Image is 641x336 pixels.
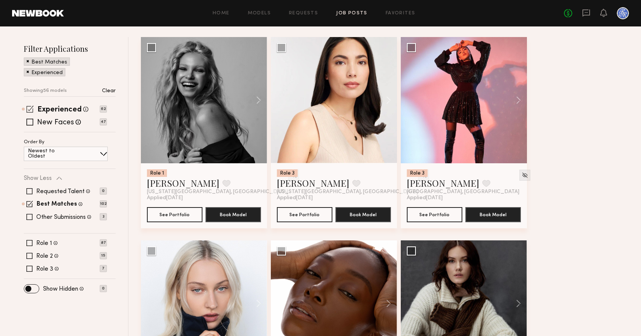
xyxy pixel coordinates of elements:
p: Clear [102,88,116,94]
button: See Portfolio [147,207,202,222]
a: [PERSON_NAME] [277,177,349,189]
button: Book Model [465,207,521,222]
a: Book Model [205,211,261,217]
div: Applied [DATE] [147,195,261,201]
p: Showing 56 models [24,88,67,93]
a: Requests [289,11,318,16]
p: 102 [100,200,107,207]
div: Role 3 [407,169,428,177]
a: Home [213,11,230,16]
a: [PERSON_NAME] [407,177,479,189]
p: 7 [100,265,107,272]
p: Order By [24,140,45,145]
img: Unhide Model [522,172,528,178]
p: 3 [100,213,107,220]
button: Book Model [205,207,261,222]
p: 62 [100,105,107,113]
label: New Faces [37,119,74,127]
span: [US_STATE][GEOGRAPHIC_DATA], [GEOGRAPHIC_DATA] [277,189,418,195]
label: Role 3 [36,266,53,272]
a: Favorites [386,11,415,16]
span: [GEOGRAPHIC_DATA], [GEOGRAPHIC_DATA] [407,189,519,195]
p: 0 [100,187,107,195]
a: Models [248,11,271,16]
label: Experienced [37,106,82,114]
p: Best Matches [31,60,67,65]
div: Role 3 [277,169,298,177]
button: Book Model [335,207,391,222]
label: Other Submissions [36,214,86,220]
div: Role 1 [147,169,167,177]
p: Show Less [24,175,52,181]
label: Role 1 [36,240,52,246]
button: See Portfolio [277,207,332,222]
label: Best Matches [37,201,77,207]
p: 87 [100,239,107,246]
div: Applied [DATE] [407,195,521,201]
p: Experienced [31,70,63,76]
a: [PERSON_NAME] [147,177,219,189]
p: Newest to Oldest [28,149,73,159]
a: Job Posts [336,11,368,16]
a: Book Model [335,211,391,217]
span: [US_STATE][GEOGRAPHIC_DATA], [GEOGRAPHIC_DATA] [147,189,288,195]
label: Role 2 [36,253,53,259]
h2: Filter Applications [24,43,116,54]
div: Applied [DATE] [277,195,391,201]
p: 15 [100,252,107,259]
button: See Portfolio [407,207,462,222]
p: 47 [100,118,107,125]
label: Requested Talent [36,189,85,195]
p: 0 [100,285,107,292]
label: Show Hidden [43,286,78,292]
a: Book Model [465,211,521,217]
